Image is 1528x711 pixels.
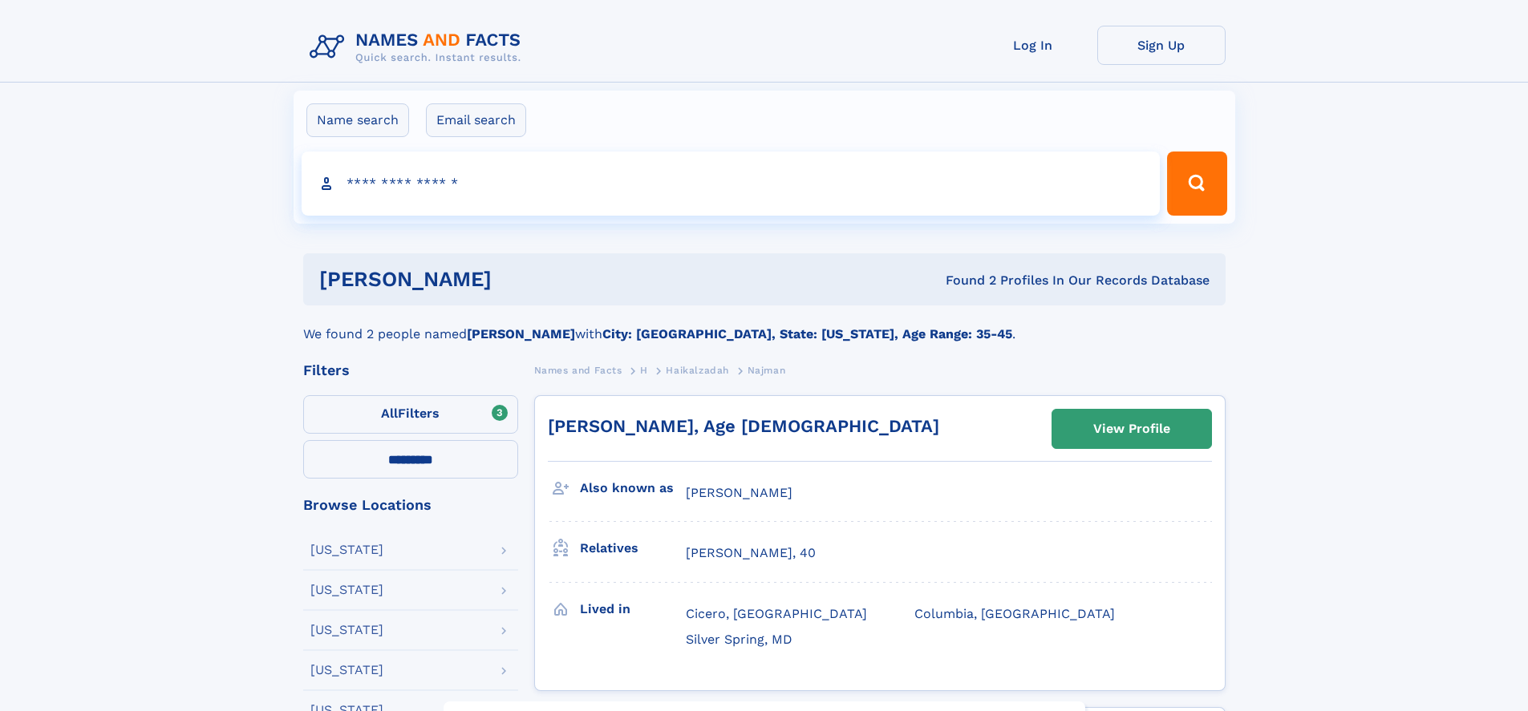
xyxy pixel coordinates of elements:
a: Names and Facts [534,360,622,380]
label: Name search [306,103,409,137]
button: Search Button [1167,151,1226,216]
div: [US_STATE] [310,624,383,636]
label: Filters [303,395,518,434]
img: Logo Names and Facts [303,26,534,69]
h3: Also known as [580,475,686,502]
div: View Profile [1093,410,1170,447]
h3: Lived in [580,596,686,623]
span: All [381,406,398,421]
a: [PERSON_NAME], Age [DEMOGRAPHIC_DATA] [548,416,939,436]
b: [PERSON_NAME] [467,326,575,341]
a: Sign Up [1097,26,1226,65]
h1: [PERSON_NAME] [319,269,719,289]
div: Found 2 Profiles In Our Records Database [719,272,1210,289]
div: Filters [303,363,518,378]
a: View Profile [1052,410,1211,448]
a: Log In [969,26,1097,65]
span: Najman [748,365,786,376]
a: H [640,360,648,380]
span: H [640,365,648,376]
b: City: [GEOGRAPHIC_DATA], State: [US_STATE], Age Range: 35-45 [602,326,1012,341]
span: Columbia, [GEOGRAPHIC_DATA] [914,606,1115,621]
label: Email search [426,103,526,137]
div: [US_STATE] [310,664,383,677]
span: Cicero, [GEOGRAPHIC_DATA] [686,606,867,621]
h3: Relatives [580,535,686,562]
div: [US_STATE] [310,584,383,596]
div: We found 2 people named with . [303,305,1226,344]
span: Haikalzadah [666,365,729,376]
span: Silver Spring, MD [686,632,792,647]
div: Browse Locations [303,498,518,512]
a: Haikalzadah [666,360,729,380]
input: search input [302,151,1161,216]
a: [PERSON_NAME], 40 [686,544,816,562]
div: [US_STATE] [310,543,383,556]
span: [PERSON_NAME] [686,485,792,500]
